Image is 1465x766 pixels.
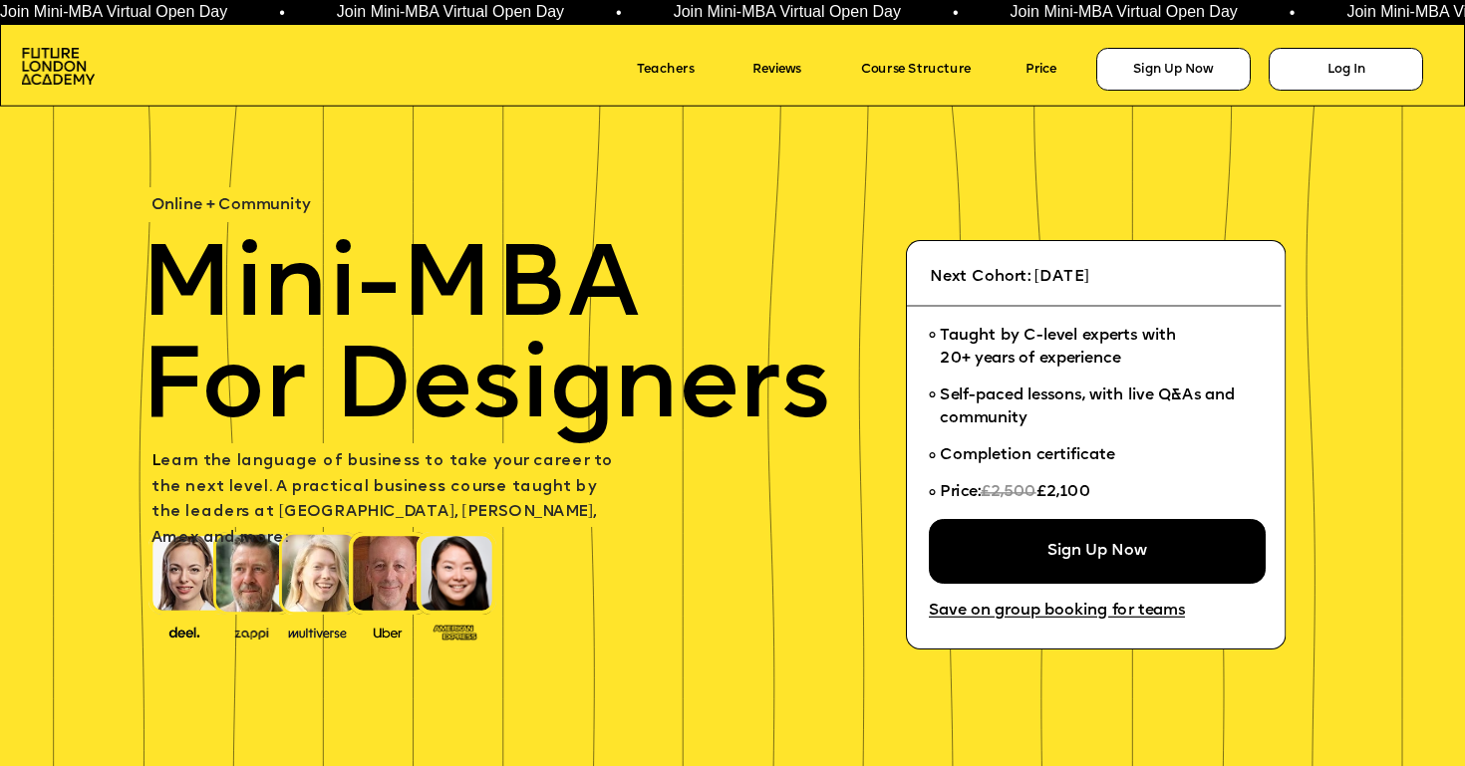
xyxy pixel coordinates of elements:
span: • [279,5,285,21]
a: Course Structure [861,57,1012,84]
img: image-99cff0b2-a396-4aab-8550-cf4071da2cb9.png [359,624,416,639]
span: For Designers [141,340,830,441]
span: • [953,5,959,21]
img: image-93eab660-639c-4de6-957c-4ae039a0235a.png [427,621,483,642]
span: earn the language of business to take your career to the next level. A practical business course ... [151,453,618,546]
span: • [1290,5,1296,21]
a: Teachers [637,57,730,84]
span: Online + Community [151,197,310,213]
span: Mini-MBA [141,239,640,341]
span: • [616,5,622,21]
span: L [151,453,160,469]
img: image-388f4489-9820-4c53-9b08-f7df0b8d4ae2.png [155,622,212,640]
span: Next Cohort: [DATE] [930,269,1089,285]
span: Completion certificate [940,448,1114,464]
img: image-b7d05013-d886-4065-8d38-3eca2af40620.png [283,622,352,640]
img: image-b2f1584c-cbf7-4a77-bbe0-f56ae6ee31f2.png [223,624,280,639]
img: image-aac980e9-41de-4c2d-a048-f29dd30a0068.png [22,48,95,85]
a: Reviews [752,57,831,84]
span: £2,100 [1035,485,1090,501]
a: Save on group booking for teams [929,598,1227,628]
span: Taught by C-level experts with 20+ years of experience [940,328,1176,367]
a: Price [1025,57,1082,84]
span: Price: [940,485,980,501]
span: £2,500 [980,485,1035,501]
span: Self-paced lessons, with live Q&As and community [940,387,1239,426]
